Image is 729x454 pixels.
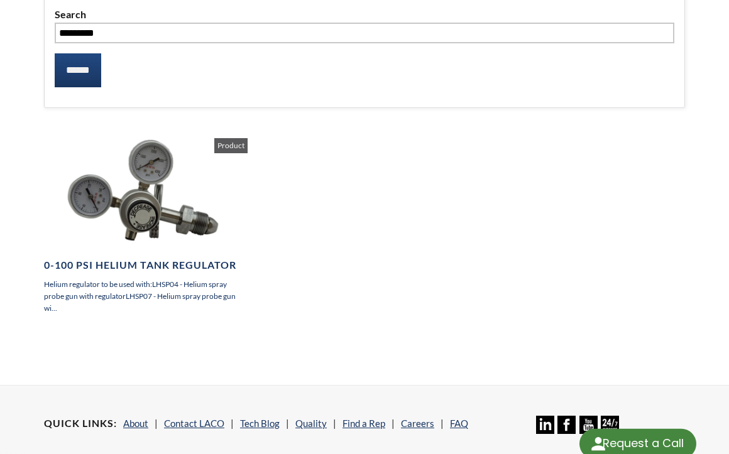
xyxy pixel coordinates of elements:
a: FAQ [450,418,468,429]
h4: Quick Links [44,417,117,430]
a: Find a Rep [343,418,385,429]
a: About [123,418,148,429]
span: Product [214,138,248,153]
img: round button [588,434,608,454]
h4: 0-100 PSI Helium Tank Regulator [44,259,248,272]
a: Tech Blog [240,418,280,429]
label: Search [55,6,674,23]
p: Helium regulator to be used with:LHSP04 - Helium spray probe gun with regulatorLHSP07 - Helium sp... [44,278,248,315]
a: Quality [295,418,327,429]
a: 0-100 PSI Helium Tank Regulator Helium regulator to be used with:LHSP04 - Helium spray probe gun ... [44,138,248,314]
a: Contact LACO [164,418,224,429]
a: Careers [401,418,434,429]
